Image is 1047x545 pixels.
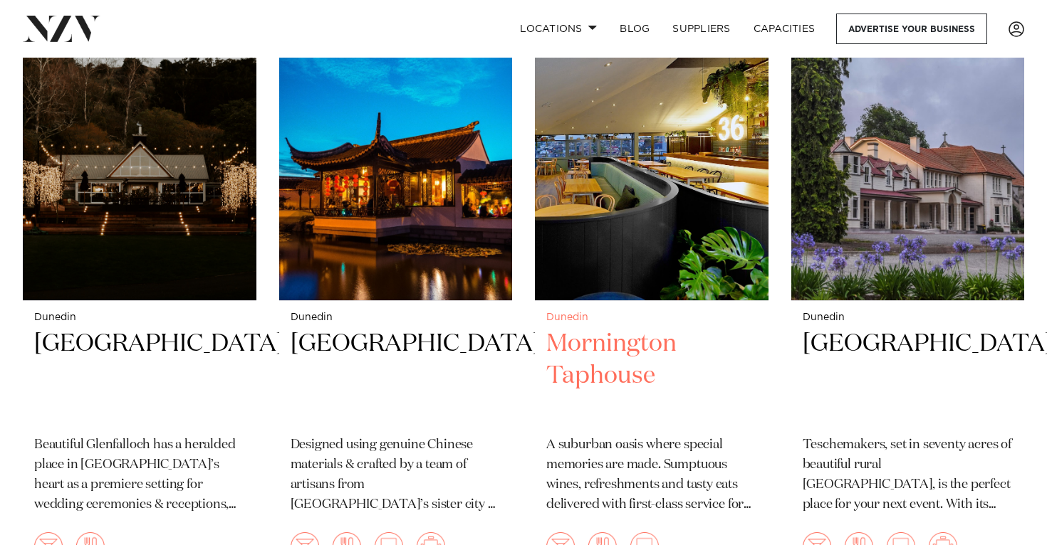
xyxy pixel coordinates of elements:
[291,435,501,515] p: Designed using genuine Chinese materials & crafted by a team of artisans from [GEOGRAPHIC_DATA]’s...
[803,435,1014,515] p: Teschemakers, set in seventy acres of beautiful rural [GEOGRAPHIC_DATA], is the perfect place for...
[509,14,608,44] a: Locations
[546,328,757,424] h2: Mornington Taphouse
[291,312,501,323] small: Dunedin
[803,312,1014,323] small: Dunedin
[34,435,245,515] p: Beautiful Glenfalloch has a heralded place in [GEOGRAPHIC_DATA]’s heart as a premiere setting for...
[546,312,757,323] small: Dunedin
[742,14,827,44] a: Capacities
[34,312,245,323] small: Dunedin
[291,328,501,424] h2: [GEOGRAPHIC_DATA]
[546,435,757,515] p: A suburban oasis where special memories are made. Sumptuous wines, refreshments and tasty eats de...
[803,328,1014,424] h2: [GEOGRAPHIC_DATA]
[836,14,987,44] a: Advertise your business
[23,16,100,41] img: nzv-logo.png
[661,14,741,44] a: SUPPLIERS
[608,14,661,44] a: BLOG
[34,328,245,424] h2: [GEOGRAPHIC_DATA]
